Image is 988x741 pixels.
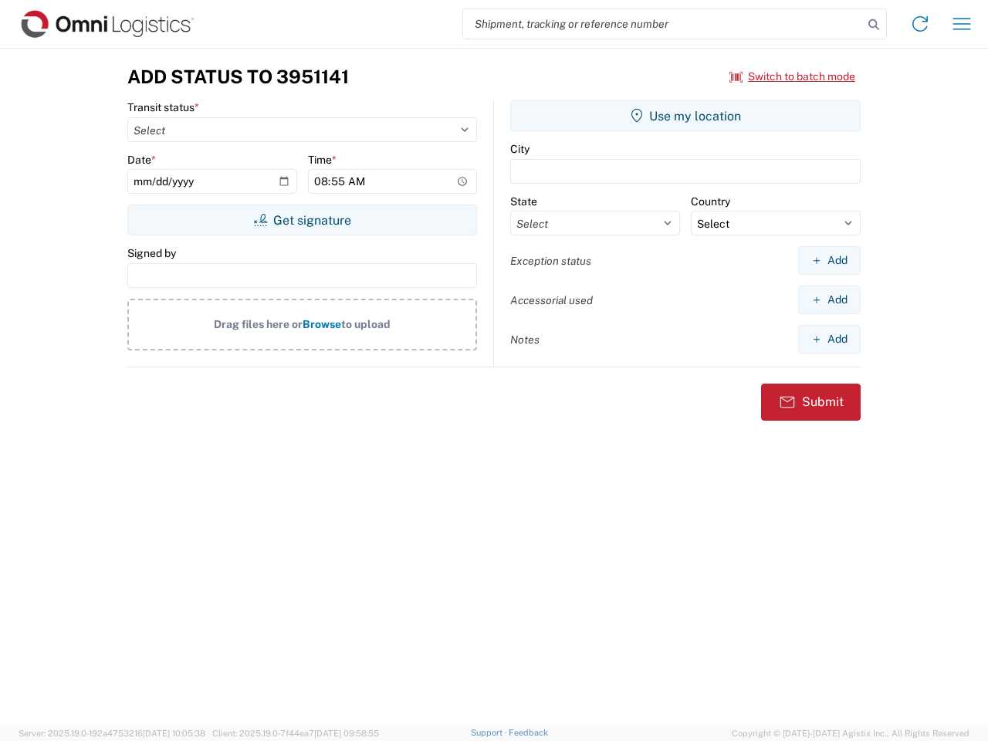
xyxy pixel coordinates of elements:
[143,729,205,738] span: [DATE] 10:05:38
[798,286,861,314] button: Add
[510,333,540,347] label: Notes
[463,9,863,39] input: Shipment, tracking or reference number
[19,729,205,738] span: Server: 2025.19.0-192a4753216
[308,153,337,167] label: Time
[761,384,861,421] button: Submit
[127,100,199,114] label: Transit status
[510,195,537,208] label: State
[510,293,593,307] label: Accessorial used
[510,254,591,268] label: Exception status
[509,728,548,737] a: Feedback
[314,729,379,738] span: [DATE] 09:58:55
[691,195,730,208] label: Country
[798,246,861,275] button: Add
[471,728,509,737] a: Support
[214,318,303,330] span: Drag files here or
[732,726,969,740] span: Copyright © [DATE]-[DATE] Agistix Inc., All Rights Reserved
[510,100,861,131] button: Use my location
[798,325,861,354] button: Add
[212,729,379,738] span: Client: 2025.19.0-7f44ea7
[127,66,349,88] h3: Add Status to 3951141
[127,246,176,260] label: Signed by
[127,205,477,235] button: Get signature
[127,153,156,167] label: Date
[303,318,341,330] span: Browse
[510,142,530,156] label: City
[341,318,391,330] span: to upload
[729,64,855,90] button: Switch to batch mode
